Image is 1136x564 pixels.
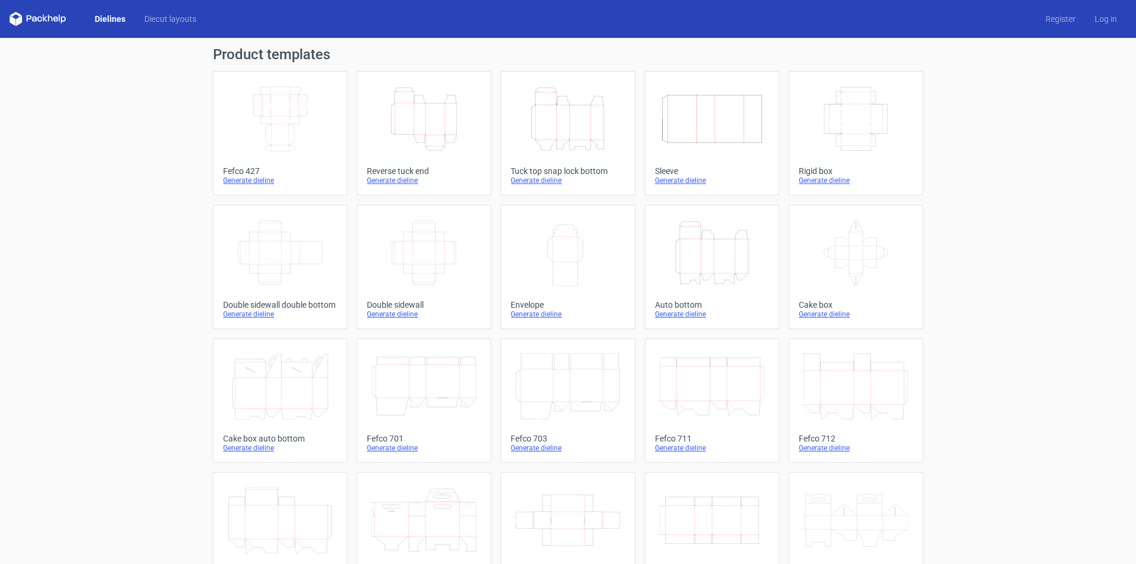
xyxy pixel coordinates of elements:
a: Dielines [85,13,135,25]
div: Cake box auto bottom [223,434,337,443]
a: Double sidewall double bottomGenerate dieline [213,205,347,329]
div: Generate dieline [223,176,337,185]
div: Generate dieline [799,443,913,453]
h1: Product templates [213,47,923,62]
div: Generate dieline [223,310,337,319]
a: SleeveGenerate dieline [645,71,779,195]
a: Cake box auto bottomGenerate dieline [213,339,347,463]
a: EnvelopeGenerate dieline [501,205,635,329]
div: Generate dieline [511,310,625,319]
div: Rigid box [799,166,913,176]
div: Sleeve [655,166,769,176]
div: Fefco 427 [223,166,337,176]
div: Generate dieline [511,176,625,185]
div: Double sidewall [367,300,481,310]
a: Double sidewallGenerate dieline [357,205,491,329]
div: Double sidewall double bottom [223,300,337,310]
a: Reverse tuck endGenerate dieline [357,71,491,195]
a: Diecut layouts [135,13,206,25]
a: Cake boxGenerate dieline [789,205,923,329]
a: Fefco 712Generate dieline [789,339,923,463]
div: Generate dieline [367,176,481,185]
a: Auto bottomGenerate dieline [645,205,779,329]
a: Fefco 427Generate dieline [213,71,347,195]
div: Fefco 712 [799,434,913,443]
div: Generate dieline [223,443,337,453]
div: Auto bottom [655,300,769,310]
div: Cake box [799,300,913,310]
a: Tuck top snap lock bottomGenerate dieline [501,71,635,195]
div: Generate dieline [655,310,769,319]
a: Fefco 701Generate dieline [357,339,491,463]
a: Rigid boxGenerate dieline [789,71,923,195]
div: Tuck top snap lock bottom [511,166,625,176]
div: Generate dieline [367,310,481,319]
div: Generate dieline [799,310,913,319]
div: Generate dieline [655,176,769,185]
a: Fefco 711Generate dieline [645,339,779,463]
div: Fefco 711 [655,434,769,443]
div: Envelope [511,300,625,310]
div: Generate dieline [511,443,625,453]
div: Generate dieline [799,176,913,185]
a: Fefco 703Generate dieline [501,339,635,463]
div: Generate dieline [655,443,769,453]
div: Reverse tuck end [367,166,481,176]
div: Fefco 701 [367,434,481,443]
a: Log in [1085,13,1127,25]
div: Generate dieline [367,443,481,453]
div: Fefco 703 [511,434,625,443]
a: Register [1036,13,1085,25]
